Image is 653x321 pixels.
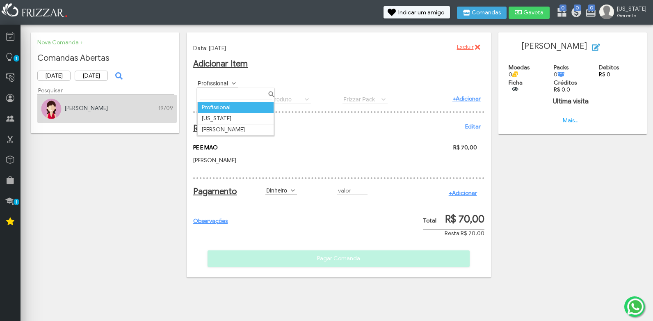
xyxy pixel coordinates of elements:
h2: Adicionar Item [193,59,484,69]
a: 0 [571,7,579,20]
img: whatsapp.png [626,297,645,316]
td: [PERSON_NAME] [198,124,274,135]
label: Profissional [197,79,231,87]
h2: Pagamento [193,186,237,197]
span: 1 [14,55,19,62]
span: 19/09 [158,105,173,112]
h4: Ultima visita [505,97,637,105]
span: ui-button [118,70,119,82]
span: 0 [588,5,595,11]
h2: [PERSON_NAME] [505,41,640,53]
span: 0 [554,71,565,78]
input: Pesquisar [37,86,174,95]
a: Nova Comanda + [37,39,83,46]
div: Resta: [423,230,484,237]
td: [US_STATE] [198,113,274,124]
button: ui-button [509,86,521,92]
span: Créditos [554,79,577,86]
span: R$ 70,00 [453,144,477,151]
button: Excluir [451,41,484,53]
span: Total [423,217,436,224]
span: Editar [602,41,617,53]
span: Comandas [472,10,501,16]
a: Editar [465,123,481,130]
span: Indicar um amigo [398,10,444,16]
span: PE E MAO [193,144,218,151]
a: R$ 0.0 [554,86,570,93]
span: 0 [509,71,518,78]
p: Data: [DATE] [193,45,484,52]
input: Filtro [200,91,272,99]
a: +Adicionar [452,95,481,102]
span: Packs [554,64,569,71]
span: Moedas [509,64,530,71]
button: Editar [587,41,623,53]
button: Comandas [457,7,507,19]
a: [PERSON_NAME] [65,105,108,112]
h2: Resumo da Comanda [193,123,481,133]
td: Profissional [198,102,274,113]
span: [US_STATE] [617,5,646,12]
span: Debitos [599,64,619,71]
span: R$ 70,00 [461,230,484,237]
span: 0 [559,5,566,11]
a: Observações [193,218,228,225]
span: Excluir [457,41,474,53]
span: Gerente [617,12,646,18]
input: Data Final [75,71,108,81]
a: [US_STATE] Gerente [599,5,649,21]
a: 0 [556,7,564,20]
a: Mais... [563,117,578,124]
h2: Comandas Abertas [37,53,173,63]
label: Dinheiro [265,186,290,194]
span: Gaveta [523,10,544,16]
button: ui-button [112,70,124,82]
button: Gaveta [509,7,550,19]
span: 0 [574,5,581,11]
span: Ficha [509,79,523,86]
a: +Adicionar [449,190,477,197]
p: [PERSON_NAME] [193,157,357,164]
span: 1 [14,199,19,205]
a: 0 [585,7,593,20]
button: Indicar um amigo [384,6,450,18]
input: valor [337,186,368,195]
a: R$ 0 [599,71,610,78]
span: R$ 70,00 [445,213,484,225]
